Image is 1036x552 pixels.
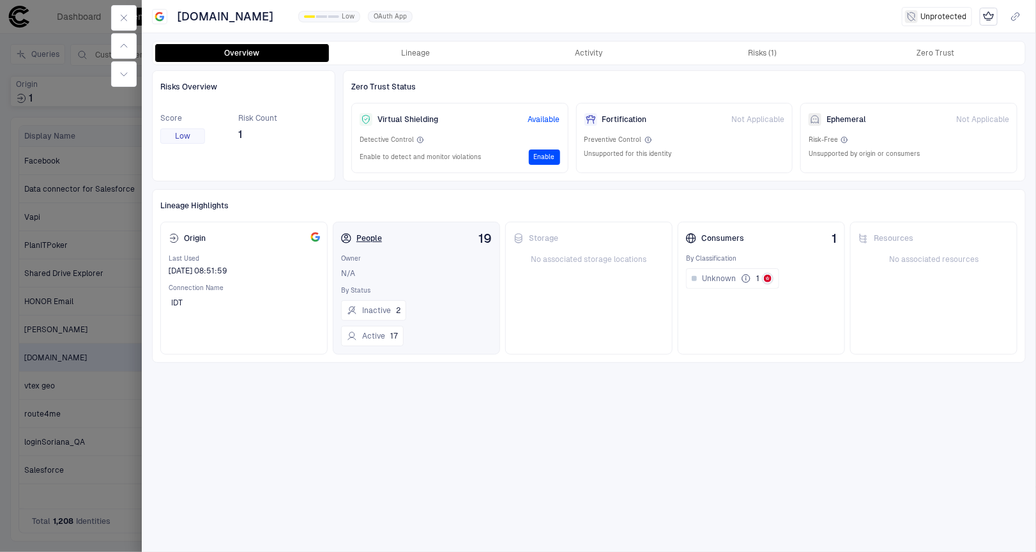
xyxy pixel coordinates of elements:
[956,114,1009,125] span: Not Applicable
[341,300,406,321] button: Inactive2
[341,286,492,295] span: By Status
[155,11,165,22] div: Google Workspace
[980,8,998,26] div: Identity is not marked as Crown Jewel
[748,48,777,58] div: Risks (1)
[584,149,672,158] span: Unsupported for this identity
[360,153,481,162] span: Enable to detect and monitor violations
[602,114,647,125] span: Fortification
[169,233,206,243] div: Origin
[686,254,837,263] span: By Classification
[702,273,736,284] span: Unknown
[917,48,955,58] div: Zero Trust
[342,12,354,21] span: Low
[396,305,400,316] span: 2
[764,275,772,282] img: HK
[169,266,227,276] span: [DATE] 08:51:59
[809,135,838,144] span: Risk-Free
[514,254,664,264] span: No associated storage locations
[169,284,319,293] span: Connection Name
[827,114,866,125] span: Ephemeral
[169,293,201,313] button: IDT
[858,254,1009,264] span: No associated resources
[390,331,398,341] span: 17
[341,268,355,279] span: N/A
[329,44,503,62] button: Lineage
[155,44,329,62] button: Overview
[478,231,492,245] span: 19
[160,197,1017,214] div: Lineage Highlights
[502,44,676,62] button: Activity
[920,11,966,22] span: Unprotected
[809,149,920,158] span: Unsupported by origin or consumers
[171,298,183,308] span: IDT
[160,113,205,123] span: Score
[351,79,1017,95] div: Zero Trust Status
[341,233,382,243] div: People
[731,114,784,125] span: Not Applicable
[309,232,319,242] div: Google Workspace
[304,15,315,18] div: 0
[528,114,560,125] span: Available
[175,131,190,141] span: Low
[238,128,277,141] span: 1
[377,114,438,125] span: Virtual Shielding
[756,273,759,284] span: 1
[316,15,327,18] div: 1
[328,15,339,18] div: 2
[584,135,642,144] span: Preventive Control
[686,233,744,243] div: Consumers
[686,268,779,289] button: Unknown1HK
[169,266,227,276] div: 1/29/2025 13:51:59 (GMT+00:00 UTC)
[238,113,277,123] span: Risk Count
[341,254,492,263] span: Owner
[514,233,558,243] div: Storage
[360,135,414,144] span: Detective Control
[529,149,560,165] button: Enable
[832,231,837,245] span: 1
[175,6,291,27] button: [DOMAIN_NAME]
[341,326,404,346] button: Active17
[858,233,913,243] div: Resources
[160,79,327,95] div: Risks Overview
[178,9,273,24] span: [DOMAIN_NAME]
[169,254,319,263] span: Last Used
[374,12,407,21] span: OAuth App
